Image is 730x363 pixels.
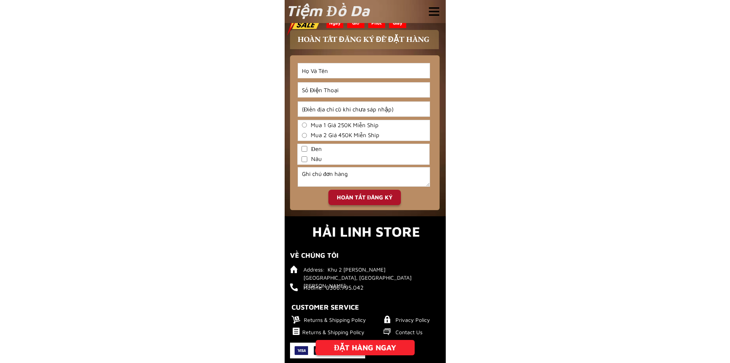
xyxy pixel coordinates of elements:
[316,342,415,353] div: ĐẶT HÀNG NGAY
[302,146,307,152] input: Đen
[311,155,322,164] span: Nâu
[302,133,307,138] input: Mua 2 Giá 450K Miễn Ship
[303,283,389,292] h6: Hotline: 0366.795.042
[328,193,401,202] div: HOÀN TẤT ĐĂNG KÝ
[302,156,307,162] input: Nâu
[311,121,379,130] span: Mua 1 Giá 250K Miễn Ship
[302,328,379,336] p: Returns & Shipping Policy
[298,83,430,97] input: Input phone_number
[298,63,430,78] input: Input full_name
[298,102,430,116] input: Input address
[311,131,379,140] span: Mua 2 Giá 450K Miễn Ship
[298,221,434,242] h3: HẢI LINH STORE
[302,123,307,128] input: Mua 1 Giá 250K Miễn Ship
[292,302,372,312] h4: CUSTOMER SERVICE
[395,328,443,336] p: Contact Us
[298,33,453,45] h3: HOÀN TẤT ĐĂNG KÝ ĐỂ ĐẶT HÀNG
[395,316,443,324] p: Privacy Policy
[311,145,322,154] span: Đen
[303,265,420,290] h6: Address: Khu 2 [PERSON_NAME] [GEOGRAPHIC_DATA], [GEOGRAPHIC_DATA][PERSON_NAME]
[290,250,402,260] p: VỀ CHÚNG TÔI
[304,316,381,324] p: Returns & Shipping Policy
